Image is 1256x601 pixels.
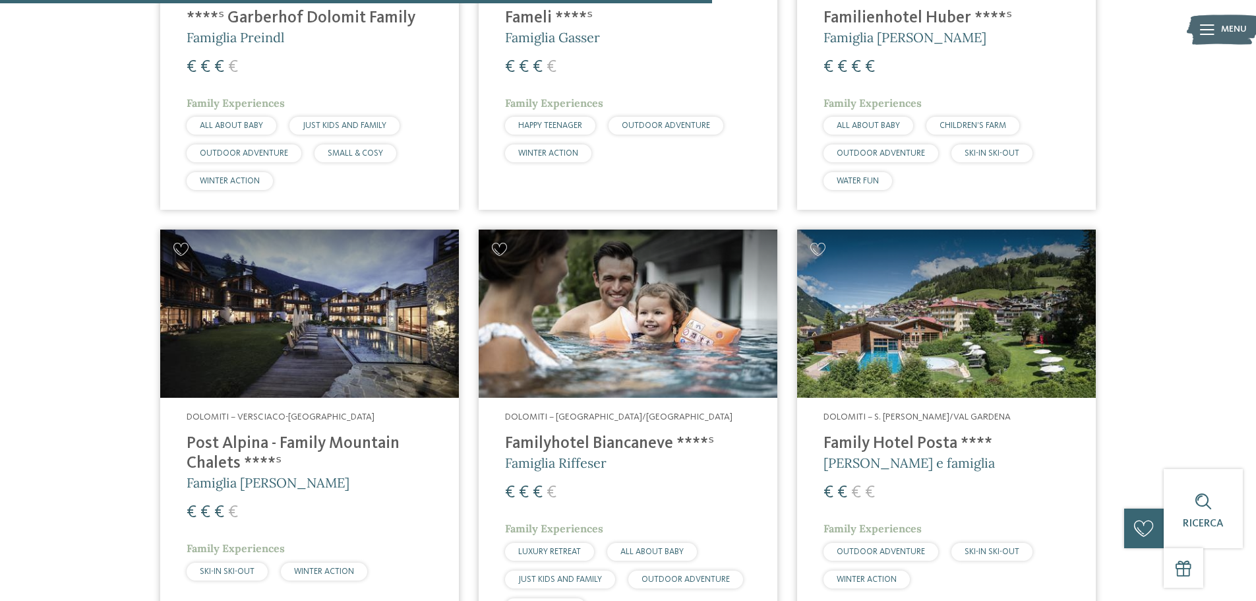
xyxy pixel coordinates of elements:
[505,412,733,422] span: Dolomiti – [GEOGRAPHIC_DATA]/[GEOGRAPHIC_DATA]
[533,59,543,76] span: €
[160,230,459,398] img: Post Alpina - Family Mountain Chalets ****ˢ
[228,504,238,521] span: €
[823,29,986,46] span: Famiglia [PERSON_NAME]
[823,455,995,471] span: [PERSON_NAME] e famiglia
[479,230,777,398] img: Cercate un hotel per famiglie? Qui troverete solo i migliori!
[200,59,210,76] span: €
[837,548,925,556] span: OUTDOOR ADVENTURE
[214,504,224,521] span: €
[797,230,1096,398] img: Cercate un hotel per famiglie? Qui troverete solo i migliori!
[505,29,600,46] span: Famiglia Gasser
[547,59,556,76] span: €
[823,9,1069,28] h4: Familienhotel Huber ****ˢ
[187,96,285,110] span: Family Experiences
[187,9,433,28] h4: ****ˢ Garberhof Dolomit Family
[518,575,602,584] span: JUST KIDS AND FAMILY
[518,149,578,158] span: WINTER ACTION
[187,412,374,422] span: Dolomiti – Versciaco-[GEOGRAPHIC_DATA]
[505,522,603,535] span: Family Experiences
[837,59,847,76] span: €
[200,121,263,130] span: ALL ABOUT BABY
[851,484,861,501] span: €
[642,575,730,584] span: OUTDOOR ADVENTURE
[187,504,196,521] span: €
[187,29,284,46] span: Famiglia Preindl
[303,121,386,130] span: JUST KIDS AND FAMILY
[837,149,925,158] span: OUTDOOR ADVENTURE
[200,149,288,158] span: OUTDOOR ADVENTURE
[187,542,285,555] span: Family Experiences
[823,412,1011,422] span: Dolomiti – S. [PERSON_NAME]/Val Gardena
[865,484,875,501] span: €
[294,567,354,576] span: WINTER ACTION
[823,522,922,535] span: Family Experiences
[823,434,1069,454] h4: Family Hotel Posta ****
[187,59,196,76] span: €
[518,121,582,130] span: HAPPY TEENAGER
[851,59,861,76] span: €
[837,177,879,185] span: WATER FUN
[823,96,922,110] span: Family Experiences
[533,484,543,501] span: €
[505,434,751,454] h4: Familyhotel Biancaneve ****ˢ
[837,121,900,130] span: ALL ABOUT BABY
[505,484,515,501] span: €
[837,575,897,584] span: WINTER ACTION
[328,149,383,158] span: SMALL & COSY
[505,455,607,471] span: Famiglia Riffeser
[823,484,833,501] span: €
[965,548,1019,556] span: SKI-IN SKI-OUT
[622,121,710,130] span: OUTDOOR ADVENTURE
[505,96,603,110] span: Family Experiences
[200,567,254,576] span: SKI-IN SKI-OUT
[547,484,556,501] span: €
[187,434,433,474] h4: Post Alpina - Family Mountain Chalets ****ˢ
[518,548,581,556] span: LUXURY RETREAT
[505,59,515,76] span: €
[519,59,529,76] span: €
[519,484,529,501] span: €
[1183,519,1224,529] span: Ricerca
[823,59,833,76] span: €
[214,59,224,76] span: €
[620,548,684,556] span: ALL ABOUT BABY
[228,59,238,76] span: €
[965,149,1019,158] span: SKI-IN SKI-OUT
[865,59,875,76] span: €
[200,504,210,521] span: €
[940,121,1006,130] span: CHILDREN’S FARM
[200,177,260,185] span: WINTER ACTION
[187,474,349,491] span: Famiglia [PERSON_NAME]
[837,484,847,501] span: €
